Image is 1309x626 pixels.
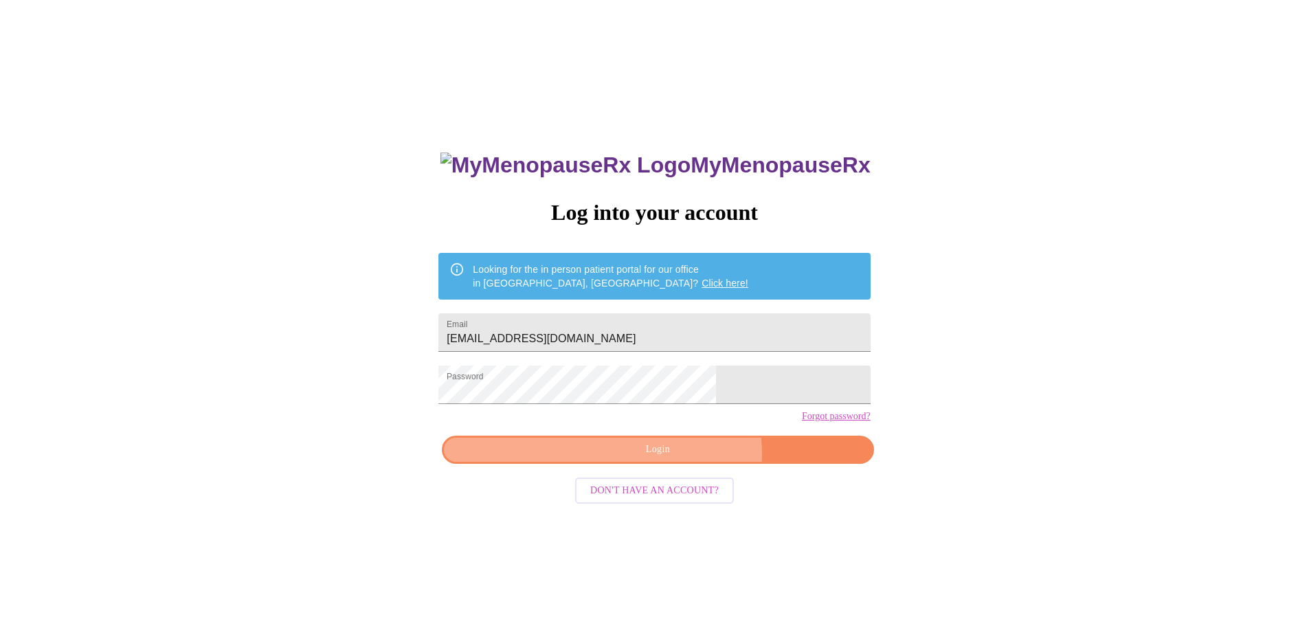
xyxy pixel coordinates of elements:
[702,278,748,289] a: Click here!
[458,441,858,458] span: Login
[590,482,719,500] span: Don't have an account?
[575,478,734,504] button: Don't have an account?
[802,411,871,422] a: Forgot password?
[442,436,873,464] button: Login
[440,153,871,178] h3: MyMenopauseRx
[473,257,748,295] div: Looking for the in person patient portal for our office in [GEOGRAPHIC_DATA], [GEOGRAPHIC_DATA]?
[438,200,870,225] h3: Log into your account
[572,484,737,495] a: Don't have an account?
[440,153,691,178] img: MyMenopauseRx Logo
